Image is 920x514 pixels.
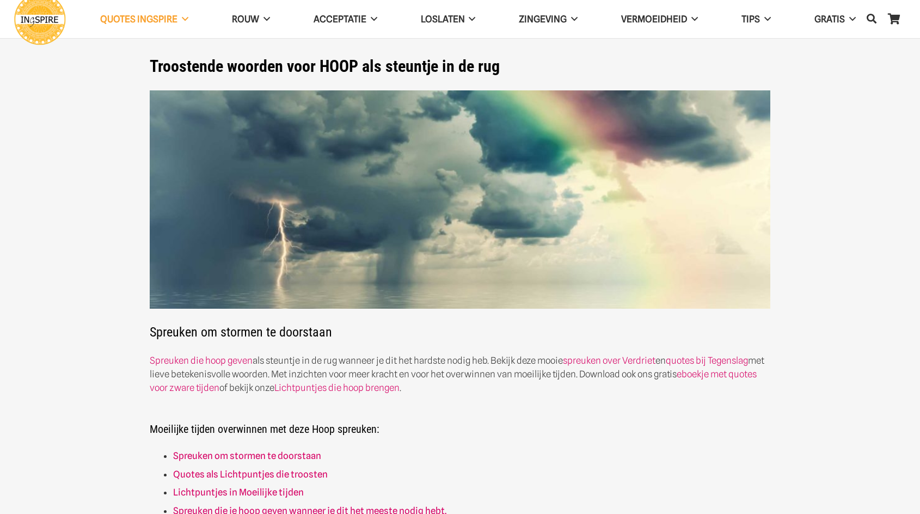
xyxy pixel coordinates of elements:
[421,14,465,25] span: Loslaten
[599,5,720,33] a: VERMOEIDHEID
[150,408,770,436] h5: Moeilijke tijden overwinnen met deze Hoop spreuken:
[314,14,366,25] span: Acceptatie
[150,369,757,393] a: eboekje met quotes voor zware tijden
[399,5,498,33] a: Loslaten
[720,5,793,33] a: TIPS
[814,14,845,25] span: GRATIS
[741,14,760,25] span: TIPS
[292,5,399,33] a: Acceptatie
[100,14,177,25] span: QUOTES INGSPIRE
[232,14,259,25] span: ROUW
[563,355,655,366] a: spreuken over Verdriet
[497,5,599,33] a: Zingeving
[519,14,567,25] span: Zingeving
[150,90,770,309] img: Spreuken van Ingspire die een steuntje in de rug geven wanneer je dit het hardste nodig heb
[78,5,210,33] a: QUOTES INGSPIRE
[150,90,770,340] h2: Spreuken om stormen te doorstaan
[621,14,687,25] span: VERMOEIDHEID
[793,5,878,33] a: GRATIS
[150,355,253,366] a: Spreuken die hoop geven
[150,354,770,395] p: als steuntje in de rug wanneer je dit het hardste nodig heb. Bekijk deze mooie en met lieve betek...
[861,6,882,32] a: Zoeken
[173,469,328,480] a: “Quotes als Lichtpuntjes die hoop brengen” (bewerken)
[150,57,770,76] h1: Troostende woorden voor HOOP als steuntje in de rug
[666,355,748,366] a: quotes bij Tegenslag
[173,450,321,461] a: Spreuken om stormen te doorstaan
[173,487,304,498] a: Lichtpuntjes in Moeilijke tijden
[274,382,400,393] a: Lichtpuntjes die hoop brengen
[210,5,292,33] a: ROUW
